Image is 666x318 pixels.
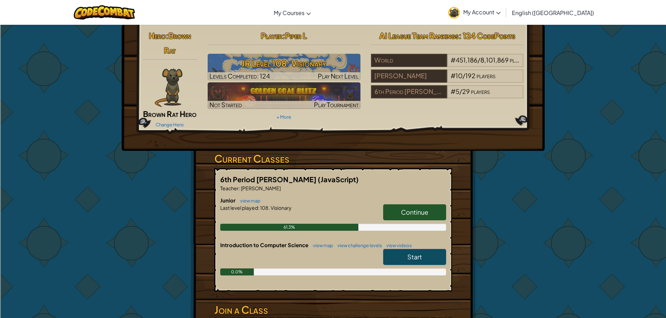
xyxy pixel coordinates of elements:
[463,8,501,16] span: My Account
[3,15,663,22] div: Move To ...
[3,3,663,9] div: Sort A > Z
[208,56,360,71] h3: JR Level 108: Visionary
[208,54,360,80] a: Play Next Level
[3,9,663,15] div: Sort New > Old
[508,3,597,22] a: English ([GEOGRAPHIC_DATA])
[3,47,663,53] div: Move To ...
[74,5,135,20] img: CodeCombat logo
[3,28,663,34] div: Options
[445,1,504,23] a: My Account
[448,7,460,19] img: avatar
[3,22,663,28] div: Delete
[512,9,594,16] span: English ([GEOGRAPHIC_DATA])
[3,40,663,47] div: Rename
[274,9,305,16] span: My Courses
[3,34,663,40] div: Sign out
[270,3,314,22] a: My Courses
